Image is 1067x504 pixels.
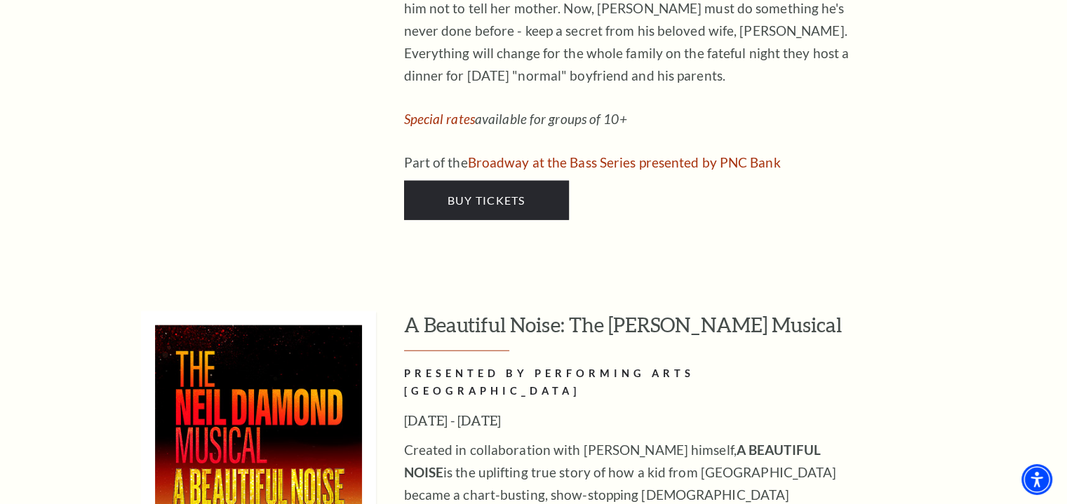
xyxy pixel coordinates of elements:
[404,181,569,220] a: Buy Tickets
[404,111,627,127] em: available for groups of 10+
[447,193,525,207] span: Buy Tickets
[404,409,860,432] h3: [DATE] - [DATE]
[404,111,475,127] a: Special rates
[404,151,860,174] p: Part of the
[404,365,860,400] h2: PRESENTED BY PERFORMING ARTS [GEOGRAPHIC_DATA]
[468,154,781,170] a: Broadway at the Bass Series presented by PNC Bank
[1021,464,1052,495] div: Accessibility Menu
[404,442,821,480] strong: A BEAUTIFUL NOISE
[404,311,969,351] h3: A Beautiful Noise: The [PERSON_NAME] Musical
